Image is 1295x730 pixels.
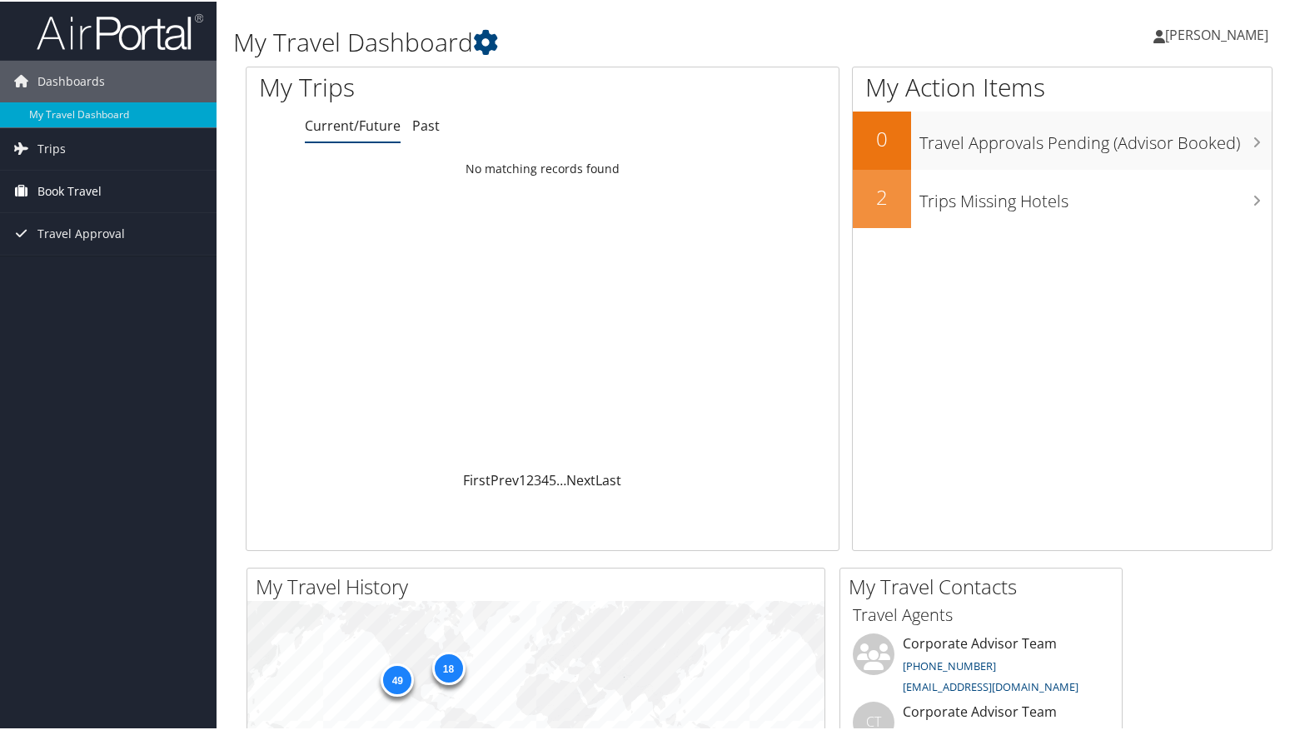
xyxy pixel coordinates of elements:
[595,469,621,488] a: Last
[463,469,491,488] a: First
[903,678,1078,693] a: [EMAIL_ADDRESS][DOMAIN_NAME]
[431,649,465,683] div: 18
[549,469,556,488] a: 5
[256,571,824,599] h2: My Travel History
[247,152,839,182] td: No matching records found
[534,469,541,488] a: 3
[566,469,595,488] a: Next
[305,115,401,133] a: Current/Future
[491,469,519,488] a: Prev
[919,122,1272,153] h3: Travel Approvals Pending (Advisor Booked)
[37,59,105,101] span: Dashboards
[556,469,566,488] span: …
[381,661,414,694] div: 49
[541,469,549,488] a: 4
[844,632,1118,700] li: Corporate Advisor Team
[919,180,1272,211] h3: Trips Missing Hotels
[853,68,1272,103] h1: My Action Items
[853,168,1272,226] a: 2Trips Missing Hotels
[853,123,911,151] h2: 0
[37,169,102,211] span: Book Travel
[37,11,203,50] img: airportal-logo.png
[37,211,125,253] span: Travel Approval
[853,110,1272,168] a: 0Travel Approvals Pending (Advisor Booked)
[412,115,440,133] a: Past
[849,571,1122,599] h2: My Travel Contacts
[903,657,996,672] a: [PHONE_NUMBER]
[1165,24,1268,42] span: [PERSON_NAME]
[259,68,580,103] h1: My Trips
[37,127,66,168] span: Trips
[519,469,526,488] a: 1
[853,181,911,210] h2: 2
[1153,8,1285,58] a: [PERSON_NAME]
[526,469,534,488] a: 2
[233,23,934,58] h1: My Travel Dashboard
[853,602,1109,625] h3: Travel Agents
